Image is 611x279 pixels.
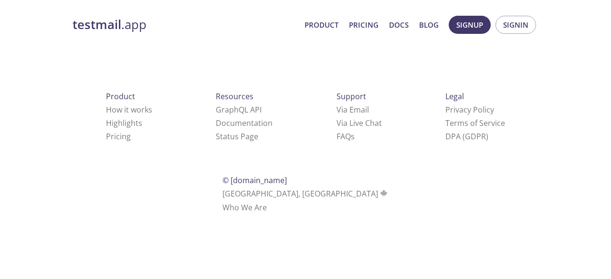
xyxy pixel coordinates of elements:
span: s [351,131,355,142]
a: Pricing [106,131,131,142]
a: Via Email [337,104,369,115]
span: Support [337,91,366,102]
a: Highlights [106,118,142,128]
button: Signin [495,16,536,34]
span: © [DOMAIN_NAME] [222,175,287,186]
span: Signup [456,19,483,31]
a: Status Page [216,131,258,142]
a: Documentation [216,118,273,128]
span: Product [106,91,135,102]
strong: testmail [73,16,121,33]
a: DPA (GDPR) [445,131,488,142]
span: [GEOGRAPHIC_DATA], [GEOGRAPHIC_DATA] [222,188,389,199]
a: Pricing [349,19,379,31]
a: GraphQL API [216,104,262,115]
a: Privacy Policy [445,104,494,115]
button: Signup [449,16,491,34]
a: Blog [419,19,439,31]
a: Docs [389,19,409,31]
a: testmail.app [73,17,297,33]
a: How it works [106,104,152,115]
span: Signin [503,19,528,31]
a: FAQ [337,131,355,142]
span: Resources [216,91,253,102]
a: Via Live Chat [337,118,382,128]
a: Terms of Service [445,118,505,128]
a: Who We Are [222,202,267,213]
a: Product [305,19,338,31]
span: Legal [445,91,464,102]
